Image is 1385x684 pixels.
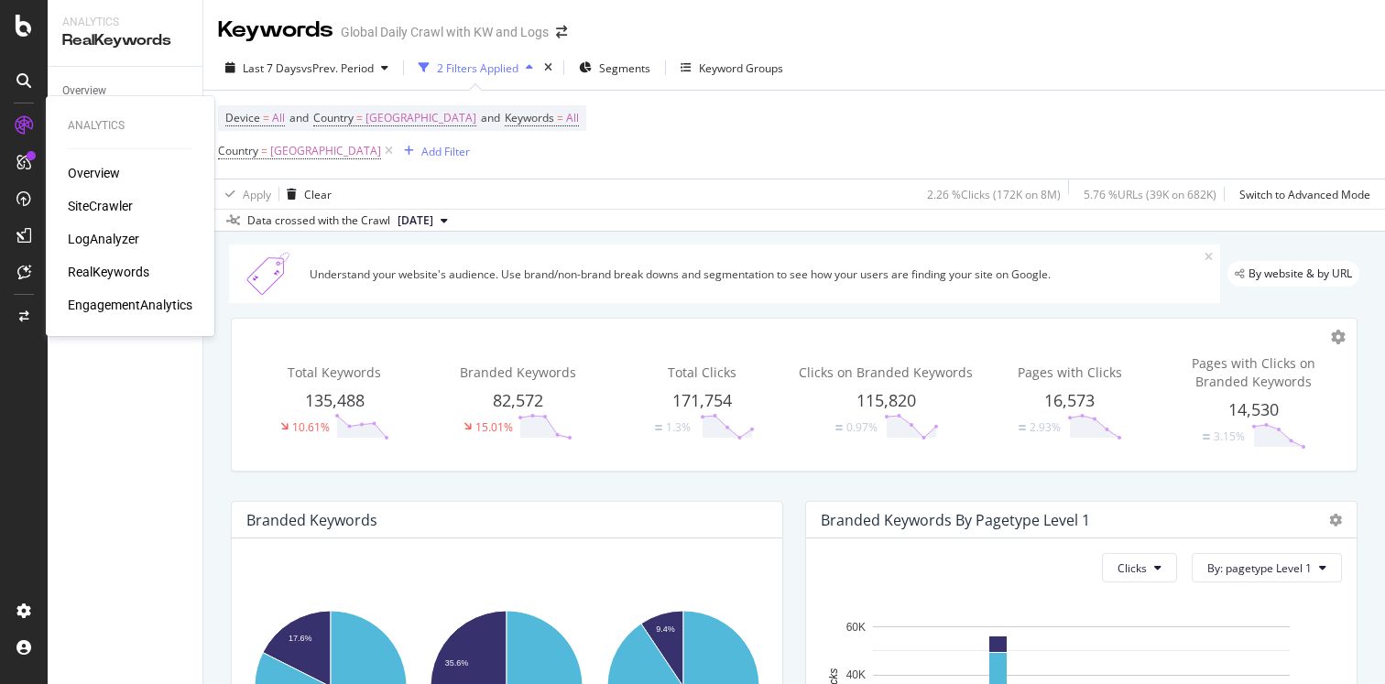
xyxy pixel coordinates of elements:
span: and [289,110,309,125]
span: Pages with Clicks on Branded Keywords [1192,354,1315,390]
span: vs Prev. Period [301,60,374,76]
a: Overview [68,164,120,182]
span: Total Clicks [668,364,736,381]
span: [GEOGRAPHIC_DATA] [270,138,381,164]
div: Overview [62,81,106,101]
text: 40K [846,669,866,682]
span: = [263,110,269,125]
div: times [540,59,556,77]
span: = [356,110,363,125]
span: 82,572 [493,389,543,411]
span: 14,530 [1228,398,1279,420]
span: Pages with Clicks [1018,364,1122,381]
span: Country [313,110,354,125]
button: Switch to Advanced Mode [1232,179,1370,209]
text: 9.4% [656,624,675,633]
div: 5.76 % URLs ( 39K on 682K ) [1084,187,1216,202]
span: Branded Keywords [460,364,576,381]
img: Equal [835,425,843,430]
button: By: pagetype Level 1 [1192,553,1342,582]
span: All [566,105,579,131]
div: Analytics [62,15,188,30]
img: Xn5yXbTLC6GvtKIoinKAiP4Hm0QJ922KvQwAAAAASUVORK5CYII= [236,252,302,296]
span: All [272,105,285,131]
img: Equal [1019,425,1026,430]
span: 115,820 [856,389,916,411]
div: Data crossed with the Crawl [247,212,390,229]
span: and [481,110,500,125]
div: Apply [243,187,271,202]
span: Last 7 Days [243,60,301,76]
button: Apply [218,179,271,209]
a: RealKeywords [68,263,149,281]
a: LogAnalyzer [68,230,139,248]
button: [DATE] [390,210,455,232]
span: 16,573 [1044,389,1095,411]
div: Keywords [218,15,333,46]
span: 171,754 [672,389,732,411]
div: arrow-right-arrow-left [556,26,567,38]
div: Clear [304,187,332,202]
div: 0.97% [846,419,878,435]
div: 3.15% [1214,429,1245,444]
div: Branded Keywords [246,511,377,529]
span: Clicks [1118,560,1147,576]
div: Branded Keywords By pagetype Level 1 [821,511,1090,529]
div: 15.01% [475,419,513,435]
button: Keyword Groups [673,53,791,82]
span: Device [225,110,260,125]
text: 35.6% [445,657,469,667]
span: = [261,143,267,158]
div: Keyword Groups [699,60,783,76]
div: Global Daily Crawl with KW and Logs [341,23,549,41]
img: Equal [1203,434,1210,440]
span: By website & by URL [1249,268,1352,279]
span: Total Keywords [288,364,381,381]
span: = [557,110,563,125]
span: 2025 Aug. 27th [398,212,433,229]
div: Understand your website's audience. Use brand/non-brand break downs and segmentation to see how y... [310,266,1205,282]
span: Country [218,143,258,158]
div: RealKeywords [62,30,188,51]
span: [GEOGRAPHIC_DATA] [365,105,476,131]
div: 2 Filters Applied [437,60,518,76]
button: Clicks [1102,553,1177,582]
img: Equal [655,425,662,430]
a: EngagementAnalytics [68,296,192,314]
iframe: Intercom live chat [1323,622,1367,666]
div: Switch to Advanced Mode [1239,187,1370,202]
span: 135,488 [305,389,365,411]
div: 2.93% [1030,419,1061,435]
span: Clicks on Branded Keywords [799,364,973,381]
button: Add Filter [397,140,470,162]
button: Segments [572,53,658,82]
div: 1.3% [666,419,691,435]
button: Last 7 DaysvsPrev. Period [218,53,396,82]
span: By: pagetype Level 1 [1207,560,1312,576]
span: Keywords [505,110,554,125]
div: 10.61% [292,419,330,435]
div: 2.26 % Clicks ( 172K on 8M ) [927,187,1061,202]
div: legacy label [1227,261,1359,287]
button: Clear [279,179,332,209]
span: Segments [599,60,650,76]
text: 17.6% [289,633,312,642]
div: Add Filter [421,144,470,159]
a: Overview [62,81,190,101]
text: 60K [846,621,866,634]
button: 2 Filters Applied [411,53,540,82]
a: SiteCrawler [68,197,133,215]
div: Analytics [68,118,192,134]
